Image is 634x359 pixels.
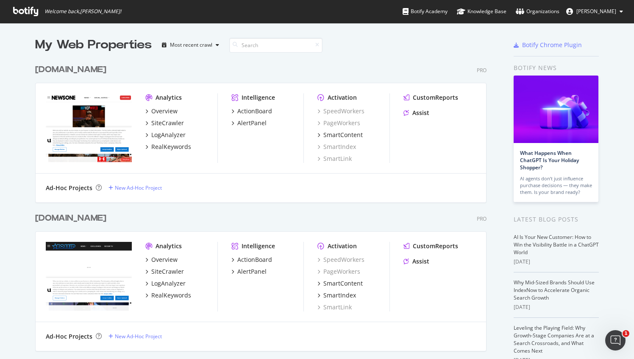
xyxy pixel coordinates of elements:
div: Pro [477,215,487,222]
div: Assist [412,109,429,117]
a: RealKeywords [145,291,191,300]
div: Ad-Hoc Projects [46,332,92,341]
div: AI agents don’t just influence purchase decisions — they make them. Is your brand ready? [520,175,592,196]
div: Overview [151,107,178,115]
span: 1 [623,330,629,337]
a: Botify Chrome Plugin [514,41,582,49]
div: Botify Chrome Plugin [522,41,582,49]
div: LogAnalyzer [151,131,186,139]
img: www.newsone.com [46,93,132,162]
img: What Happens When ChatGPT Is Your Holiday Shopper? [514,76,598,143]
div: LogAnalyzer [151,279,186,288]
div: Latest Blog Posts [514,215,599,224]
a: CustomReports [403,242,458,250]
div: Overview [151,255,178,264]
input: Search [229,38,323,53]
div: Knowledge Base [457,7,506,16]
a: SmartContent [317,279,363,288]
a: PageWorkers [317,119,360,127]
a: LogAnalyzer [145,279,186,288]
div: [DOMAIN_NAME] [35,64,106,76]
a: CustomReports [403,93,458,102]
div: [DATE] [514,303,599,311]
div: Activation [328,242,357,250]
div: Analytics [156,93,182,102]
div: RealKeywords [151,291,191,300]
div: SmartIndex [323,291,356,300]
a: SmartLink [317,303,352,311]
div: SmartContent [323,279,363,288]
button: [PERSON_NAME] [559,5,630,18]
span: Craig Stewart [576,8,616,15]
div: Botify Academy [403,7,448,16]
div: My Web Properties [35,36,152,53]
a: Assist [403,109,429,117]
a: LogAnalyzer [145,131,186,139]
div: [DOMAIN_NAME] [35,212,106,224]
a: New Ad-Hoc Project [108,184,162,191]
a: SpeedWorkers [317,255,364,264]
div: AlertPanel [237,267,267,276]
a: SmartIndex [317,143,356,151]
a: Overview [145,255,178,264]
div: [DATE] [514,258,599,266]
div: Pro [477,67,487,74]
div: Botify news [514,63,599,73]
a: What Happens When ChatGPT Is Your Holiday Shopper? [520,149,579,171]
a: AlertPanel [231,119,267,127]
div: ActionBoard [237,107,272,115]
a: ActionBoard [231,255,272,264]
a: PageWorkers [317,267,360,276]
div: CustomReports [413,93,458,102]
a: Overview [145,107,178,115]
div: Analytics [156,242,182,250]
a: AlertPanel [231,267,267,276]
a: Assist [403,257,429,266]
div: SiteCrawler [151,119,184,127]
div: CustomReports [413,242,458,250]
a: SmartLink [317,154,352,163]
a: RealKeywords [145,143,191,151]
div: AlertPanel [237,119,267,127]
img: www.bossip.com [46,242,132,311]
div: New Ad-Hoc Project [115,333,162,340]
a: SmartIndex [317,291,356,300]
span: Welcome back, [PERSON_NAME] ! [44,8,121,15]
a: [DOMAIN_NAME] [35,64,110,76]
div: Most recent crawl [170,42,212,48]
div: Ad-Hoc Projects [46,184,92,192]
a: SpeedWorkers [317,107,364,115]
a: Leveling the Playing Field: Why Growth-Stage Companies Are at a Search Crossroads, and What Comes... [514,324,594,354]
a: SiteCrawler [145,267,184,276]
a: Why Mid-Sized Brands Should Use IndexNow to Accelerate Organic Search Growth [514,279,595,301]
div: SiteCrawler [151,267,184,276]
div: Intelligence [242,242,275,250]
a: New Ad-Hoc Project [108,333,162,340]
div: ActionBoard [237,255,272,264]
a: AI Is Your New Customer: How to Win the Visibility Battle in a ChatGPT World [514,233,599,256]
div: Activation [328,93,357,102]
div: Intelligence [242,93,275,102]
a: ActionBoard [231,107,272,115]
a: [DOMAIN_NAME] [35,212,110,224]
div: Assist [412,257,429,266]
div: New Ad-Hoc Project [115,184,162,191]
div: SmartContent [323,131,363,139]
div: Organizations [516,7,559,16]
a: SiteCrawler [145,119,184,127]
a: SmartContent [317,131,363,139]
button: Most recent crawl [158,38,222,52]
div: RealKeywords [151,143,191,151]
iframe: Intercom live chat [605,330,626,351]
